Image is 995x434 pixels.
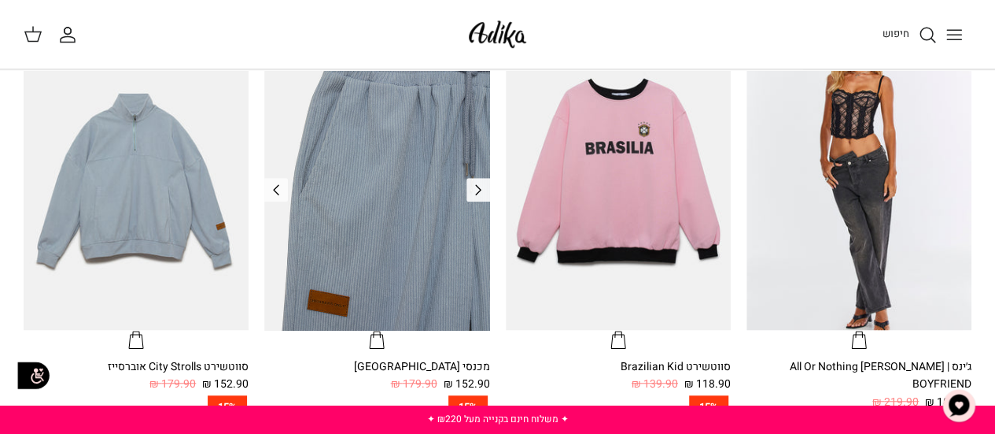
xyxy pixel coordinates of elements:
span: 179.90 ₪ [391,376,437,393]
a: מכנסי טרנינג City strolls [264,30,489,351]
span: 15% [448,395,488,418]
a: ג׳ינס All Or Nothing [PERSON_NAME] | BOYFRIEND 186.90 ₪ 219.90 ₪ [746,358,971,411]
a: מכנסי [GEOGRAPHIC_DATA] 152.90 ₪ 179.90 ₪ [264,358,489,394]
a: החשבון שלי [58,25,83,44]
a: 15% [264,395,489,418]
div: סווטשירט City Strolls אוברסייז [24,358,249,376]
a: סווטשירט City Strolls אוברסייז [24,30,249,351]
a: סווטשירט City Strolls אוברסייז 152.90 ₪ 179.90 ₪ [24,358,249,394]
span: 152.90 ₪ [202,376,249,393]
span: 179.90 ₪ [149,376,196,393]
button: Toggle menu [937,17,971,52]
a: 15% [24,395,249,418]
div: ג׳ינס All Or Nothing [PERSON_NAME] | BOYFRIEND [746,358,971,394]
a: Previous [466,178,490,202]
span: 219.90 ₪ [872,394,919,411]
a: חיפוש [883,25,937,44]
span: 152.90 ₪ [444,376,490,393]
span: 139.90 ₪ [632,376,678,393]
a: ✦ משלוח חינם בקנייה מעל ₪220 ✦ [427,412,569,426]
div: מכנסי [GEOGRAPHIC_DATA] [264,358,489,376]
span: 15% [208,395,247,418]
a: סווטשירט Brazilian Kid [506,30,731,351]
span: 15% [689,395,728,418]
a: ג׳ינס All Or Nothing קריס-קרוס | BOYFRIEND [746,30,971,351]
span: 186.90 ₪ [925,394,971,411]
span: חיפוש [883,26,909,41]
img: Adika IL [464,16,531,53]
span: 118.90 ₪ [684,376,731,393]
img: accessibility_icon02.svg [12,354,55,397]
a: 15% [506,395,731,418]
a: סווטשירט Brazilian Kid 118.90 ₪ 139.90 ₪ [506,358,731,394]
div: סווטשירט Brazilian Kid [506,358,731,376]
a: Previous [264,178,288,202]
button: צ'אט [935,382,982,429]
